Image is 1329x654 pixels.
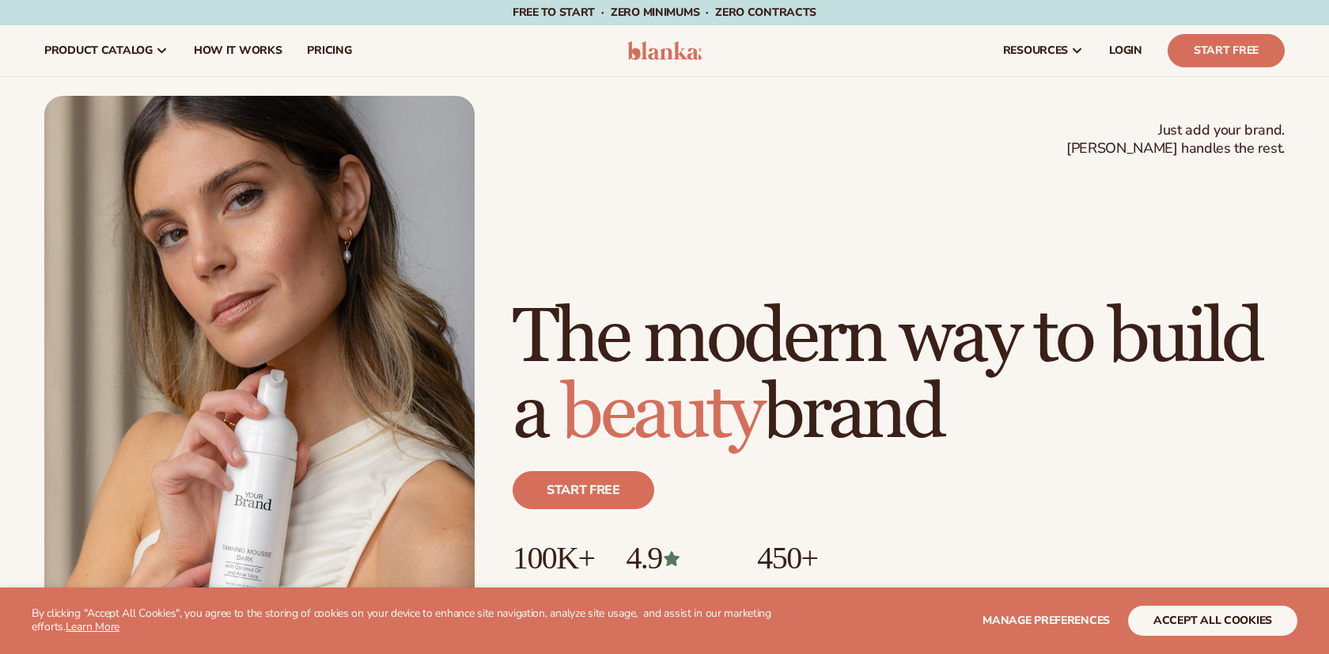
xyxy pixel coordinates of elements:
[983,606,1110,636] button: Manage preferences
[1003,44,1068,57] span: resources
[181,25,295,76] a: How It Works
[513,576,594,602] p: Brands built
[757,541,877,576] p: 450+
[627,41,702,60] img: logo
[44,44,153,57] span: product catalog
[561,367,762,460] span: beauty
[513,471,654,509] a: Start free
[757,576,877,602] p: High-quality products
[626,541,725,576] p: 4.9
[1168,34,1285,67] a: Start Free
[294,25,364,76] a: pricing
[513,5,816,20] span: Free to start · ZERO minimums · ZERO contracts
[32,25,181,76] a: product catalog
[626,576,725,602] p: Over 400 reviews
[990,25,1096,76] a: resources
[513,541,594,576] p: 100K+
[194,44,282,57] span: How It Works
[1096,25,1155,76] a: LOGIN
[1066,121,1285,158] span: Just add your brand. [PERSON_NAME] handles the rest.
[66,619,119,634] a: Learn More
[1128,606,1297,636] button: accept all cookies
[983,613,1110,628] span: Manage preferences
[513,300,1285,452] h1: The modern way to build a brand
[44,96,475,639] img: Female holding tanning mousse.
[1109,44,1142,57] span: LOGIN
[307,44,351,57] span: pricing
[32,607,775,634] p: By clicking "Accept All Cookies", you agree to the storing of cookies on your device to enhance s...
